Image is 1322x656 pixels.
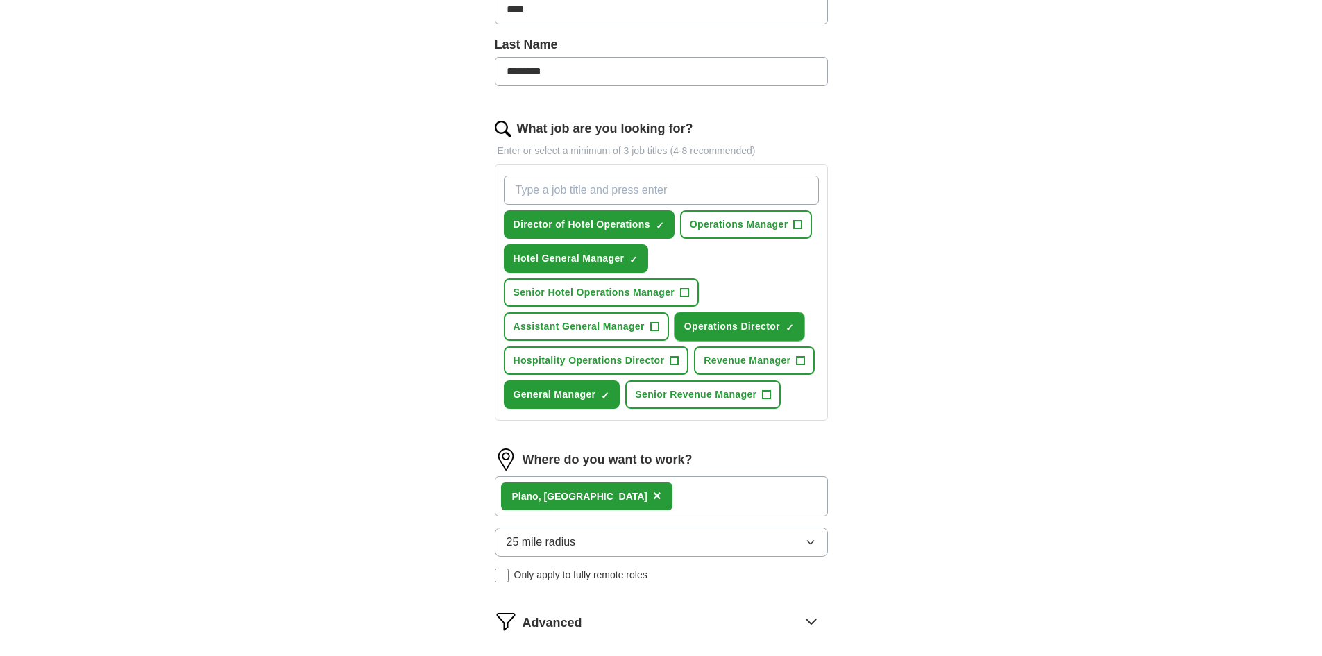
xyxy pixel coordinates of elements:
[601,390,609,401] span: ✓
[514,387,596,402] span: General Manager
[512,489,648,504] div: , [GEOGRAPHIC_DATA]
[504,244,649,273] button: Hotel General Manager✓
[635,387,756,402] span: Senior Revenue Manager
[504,210,675,239] button: Director of Hotel Operations✓
[495,610,517,632] img: filter
[514,319,645,334] span: Assistant General Manager
[680,210,813,239] button: Operations Manager
[495,35,828,54] label: Last Name
[495,528,828,557] button: 25 mile radius
[694,346,815,375] button: Revenue Manager
[514,251,625,266] span: Hotel General Manager
[684,319,780,334] span: Operations Director
[512,491,539,502] strong: Plano
[656,220,664,231] span: ✓
[786,322,794,333] span: ✓
[495,121,511,137] img: search.png
[504,176,819,205] input: Type a job title and press enter
[504,380,620,409] button: General Manager✓
[675,312,804,341] button: Operations Director✓
[514,353,665,368] span: Hospitality Operations Director
[507,534,576,550] span: 25 mile radius
[495,448,517,471] img: location.png
[653,488,661,503] span: ×
[504,346,689,375] button: Hospitality Operations Director
[517,119,693,138] label: What job are you looking for?
[514,217,650,232] span: Director of Hotel Operations
[523,614,582,632] span: Advanced
[653,486,661,507] button: ×
[495,144,828,158] p: Enter or select a minimum of 3 job titles (4-8 recommended)
[625,380,781,409] button: Senior Revenue Manager
[704,353,790,368] span: Revenue Manager
[514,568,647,582] span: Only apply to fully remote roles
[504,278,700,307] button: Senior Hotel Operations Manager
[690,217,788,232] span: Operations Manager
[629,254,638,265] span: ✓
[495,569,509,582] input: Only apply to fully remote roles
[514,285,675,300] span: Senior Hotel Operations Manager
[504,312,669,341] button: Assistant General Manager
[523,451,693,469] label: Where do you want to work?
